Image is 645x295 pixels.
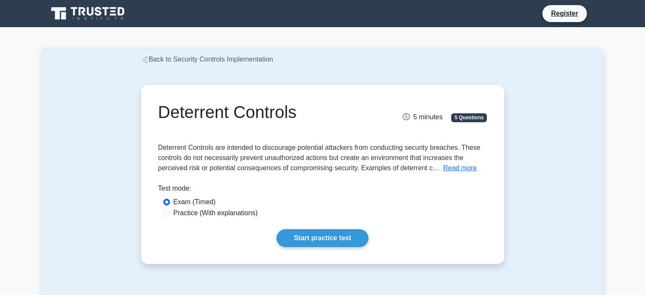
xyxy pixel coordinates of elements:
[451,113,487,122] span: 5 Questions
[158,183,487,197] div: Test mode:
[141,56,273,63] a: Back to Security Controls Implementation
[403,113,442,121] span: 5 minutes
[158,144,480,171] span: Deterrent Controls are intended to discourage potential attackers from conducting security breach...
[546,8,583,19] a: Register
[276,229,369,247] a: Start practice test
[158,102,374,122] h1: Deterrent Controls
[173,208,258,218] label: Practice (With explanations)
[443,163,477,173] button: Read more
[173,197,216,207] label: Exam (Timed)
